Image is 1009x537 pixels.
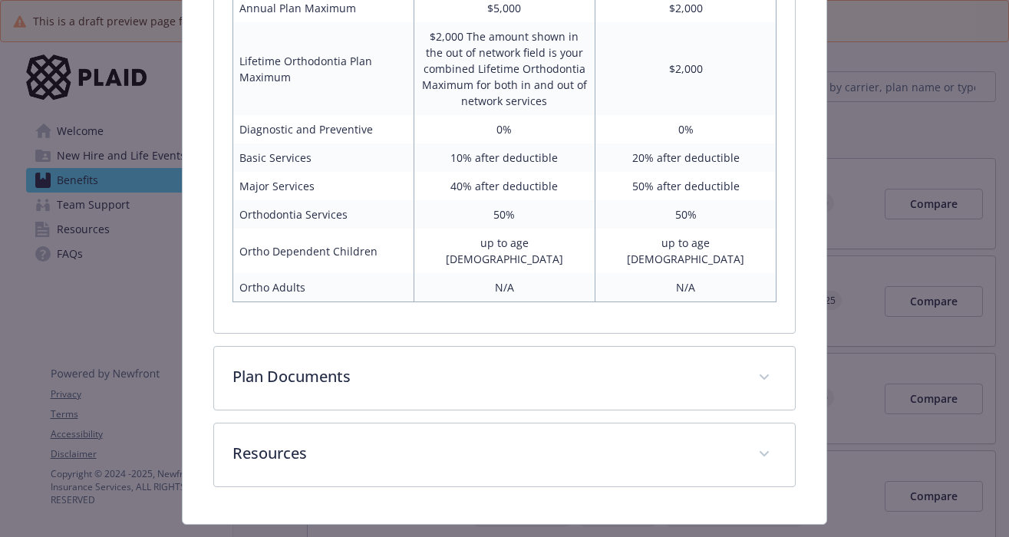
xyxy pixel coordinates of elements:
td: Ortho Dependent Children [232,229,414,273]
td: 0% [595,115,777,143]
td: Lifetime Orthodontia Plan Maximum [232,22,414,115]
td: $2,000 The amount shown in the out of network field is your combined Lifetime Orthodontia Maximum... [414,22,595,115]
td: up to age [DEMOGRAPHIC_DATA] [414,229,595,273]
p: Plan Documents [232,365,740,388]
td: Major Services [232,172,414,200]
div: Resources [214,423,796,486]
td: 50% [595,200,777,229]
td: 20% after deductible [595,143,777,172]
td: 10% after deductible [414,143,595,172]
td: 40% after deductible [414,172,595,200]
div: Plan Documents [214,347,796,410]
td: 0% [414,115,595,143]
td: N/A [595,273,777,302]
td: Orthodontia Services [232,200,414,229]
td: Ortho Adults [232,273,414,302]
td: Basic Services [232,143,414,172]
td: 50% after deductible [595,172,777,200]
td: Diagnostic and Preventive [232,115,414,143]
td: N/A [414,273,595,302]
td: 50% [414,200,595,229]
td: up to age [DEMOGRAPHIC_DATA] [595,229,777,273]
p: Resources [232,442,740,465]
td: $2,000 [595,22,777,115]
